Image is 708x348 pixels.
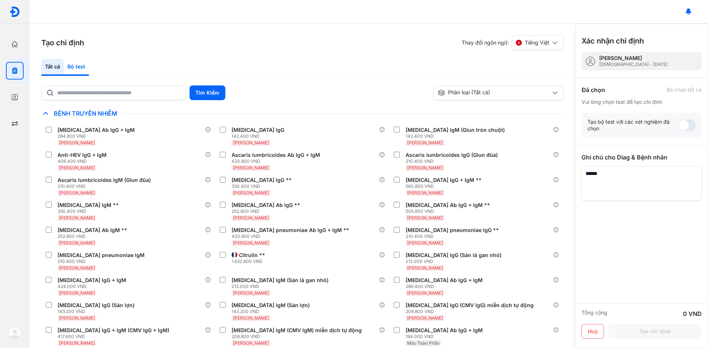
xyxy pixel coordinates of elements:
div: 330.400 VND [232,183,295,189]
span: [PERSON_NAME] [407,265,443,271]
div: 184.000 VND [406,334,486,340]
div: Tổng cộng [582,309,607,318]
div: 420.800 VND [232,233,352,239]
span: [PERSON_NAME] [59,140,95,145]
div: 1.632.800 VND [232,259,268,264]
div: [MEDICAL_DATA] IgM (CMV IgM) miễn dịch tự động [232,327,362,334]
div: [MEDICAL_DATA] Ab IgG + IgM [406,327,483,334]
div: 420.800 VND [232,158,323,164]
div: Citrulin ** [239,252,265,259]
div: 210.400 VND [406,233,502,239]
div: 210.400 VND [406,158,501,164]
span: [PERSON_NAME] [407,290,443,296]
div: [MEDICAL_DATA] IgG (CMV IgG) miễn dịch tự động [406,302,534,309]
div: Vui lòng chọn test để tạo chỉ định [582,99,702,105]
span: [PERSON_NAME] [407,240,443,246]
h3: Xác nhận chỉ định [582,36,644,46]
div: 210.400 VND [58,259,147,264]
div: 0 VND [683,309,702,318]
span: [PERSON_NAME] [59,290,95,296]
div: 284.800 VND [58,133,138,139]
div: Ascaris lumbricoides Ab IgG + IgM [232,152,320,158]
button: Tạo chỉ định [608,324,702,339]
div: 424.000 VND [58,284,129,289]
div: Thay đổi ngôn ngữ: [462,35,563,50]
div: 142.400 VND [232,133,287,139]
div: 406.400 VND [58,158,110,164]
span: [PERSON_NAME] [407,165,443,171]
div: [MEDICAL_DATA] Ab IgM ** [58,227,127,233]
span: [PERSON_NAME] [407,190,443,196]
h3: Tạo chỉ định [41,38,84,48]
div: 417.600 VND [58,334,172,340]
button: Huỷ [582,324,604,339]
div: 660.800 VND [406,183,485,189]
div: Ascaris lumbricoides IgG (Giun đũa) [406,152,498,158]
span: Tiếng Việt [525,39,549,46]
div: [PERSON_NAME] [599,55,667,61]
div: 142.400 VND [406,133,508,139]
div: 208.800 VND [406,309,537,314]
div: [MEDICAL_DATA] Ab IgG + IgM [406,277,483,284]
div: [DEMOGRAPHIC_DATA] - [DATE] [599,61,667,67]
div: [MEDICAL_DATA] Ab IgG + IgM [58,127,135,133]
span: [PERSON_NAME] [233,290,269,296]
button: Tìm Kiếm [190,85,225,100]
div: Đã chọn [582,85,605,94]
div: [MEDICAL_DATA] IgG + IgM ** [406,177,482,183]
div: [MEDICAL_DATA] IgM (Sán lá gan nhỏ) [232,277,329,284]
div: 252.800 VND [232,208,303,214]
div: Anti-HEV IgG + IgM [58,152,107,158]
div: 330.400 VND [58,208,122,214]
div: [MEDICAL_DATA] IgG [232,127,284,133]
div: 212.000 VND [232,284,332,289]
div: [MEDICAL_DATA] IgG (Sán lá gan nhỏ) [406,252,502,259]
div: Ghi chú cho Diag & Bệnh nhân [582,153,702,162]
div: [MEDICAL_DATA] IgG (Sán lợn) [58,302,135,309]
div: 252.800 VND [58,233,130,239]
img: logo [9,6,20,17]
span: [PERSON_NAME] [407,315,443,321]
div: [MEDICAL_DATA] Ab IgG ** [232,202,300,208]
span: [PERSON_NAME] [59,340,95,346]
div: Phân loại (Tất cả) [438,89,551,96]
div: 212.000 VND [406,259,504,264]
div: 210.400 VND [58,183,154,189]
span: [PERSON_NAME] [59,315,95,321]
div: [MEDICAL_DATA] IgG ** [232,177,292,183]
span: [PERSON_NAME] [233,215,269,221]
div: 286.400 VND [406,284,486,289]
div: Ascaris lumbricoides IgM (Giun đũa) [58,177,151,183]
div: [MEDICAL_DATA] pneumoniae IgM [58,252,145,259]
span: [PERSON_NAME] [59,190,95,196]
span: [PERSON_NAME] [59,265,95,271]
span: [PERSON_NAME] [59,240,95,246]
span: [PERSON_NAME] [233,165,269,171]
div: [MEDICAL_DATA] IgM (Giun tròn chuột) [406,127,505,133]
div: [MEDICAL_DATA] Ab IgG + IgM ** [406,202,490,208]
span: [PERSON_NAME] [233,340,269,346]
div: Bộ test [64,59,89,76]
span: [PERSON_NAME] [233,140,269,145]
span: Bệnh Truyền Nhiễm [50,110,121,117]
div: [MEDICAL_DATA] pneumoniae IgG ** [406,227,499,233]
span: [PERSON_NAME] [233,315,269,321]
div: Bỏ chọn tất cả [667,87,702,93]
div: [MEDICAL_DATA] IgG + IgM (CMV IgG + IgM) [58,327,169,334]
span: [PERSON_NAME] [407,140,443,145]
div: 505.600 VND [406,208,493,214]
div: [MEDICAL_DATA] IgM ** [58,202,119,208]
div: [MEDICAL_DATA] pneumoniae Ab IgG + IgM ** [232,227,349,233]
span: Máu Toàn Phần [407,340,440,346]
span: [PERSON_NAME] [407,215,443,221]
span: [PERSON_NAME] [59,165,95,171]
span: [PERSON_NAME] [233,190,269,196]
div: 143.200 VND [58,309,138,314]
span: [PERSON_NAME] [233,240,269,246]
div: 143.200 VND [232,309,313,314]
img: logo [9,327,21,339]
div: Tạo bộ test với các xét nghiệm đã chọn [587,119,678,132]
span: [PERSON_NAME] [59,215,95,221]
div: 208.800 VND [232,334,365,340]
div: [MEDICAL_DATA] IgG + IgM [58,277,126,284]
